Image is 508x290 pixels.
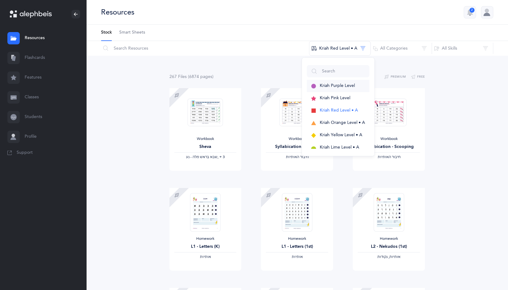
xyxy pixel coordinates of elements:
[307,104,369,117] button: Kriah Red Level • A
[17,150,33,156] span: Support
[464,6,476,18] button: 2
[307,92,369,104] button: Kriah Pink Level
[186,155,217,159] span: ‫שבא בראש מלה - נע‬
[371,98,407,126] img: Syllabication-Workbook-Level-1-EN_Red_Scooping_thumbnail_1741114434.png
[291,255,303,259] span: ‫אותיות‬
[411,73,425,81] button: Free
[200,255,211,259] span: ‫אותיות‬
[477,259,501,283] iframe: Drift Widget Chat Controller
[384,73,406,81] button: Premium
[307,154,369,166] button: Kriah Green Level • A
[188,98,223,126] img: Sheva-Workbook-Red_EN_thumbnail_1754012358.png
[174,137,237,141] div: Workbook
[320,108,358,113] span: Kriah Red Level • A
[320,83,355,88] span: Kriah Purple Level
[358,144,420,150] div: Syllabication - Scooping
[101,7,134,17] div: Resources
[174,243,237,250] div: L1 - Letters (K)
[210,74,212,79] span: s
[469,8,474,13] div: 2
[190,193,220,231] img: Homework_L1_Letters_R_EN_thumbnail_1731214661.png
[307,129,369,141] button: Kriah Yellow Level • A
[320,133,362,137] span: Kriah Yellow Level • A
[101,41,309,56] input: Search Resources
[320,120,365,125] span: Kriah Orange Level • A
[169,74,187,79] span: 267 File
[174,155,237,160] div: ‪, + 3‬
[370,41,432,56] button: All Categories
[358,137,420,141] div: Workbook
[286,155,308,159] span: ‫חיבור האותיות‬
[119,30,145,36] span: Smart Sheets
[307,117,369,129] button: Kriah Orange Level • A
[185,74,187,79] span: s
[266,243,328,250] div: L1 - Letters (1st)
[358,236,420,241] div: Homework
[358,243,420,250] div: L2 - Nekudos (1st)
[307,141,369,154] button: Kriah Lime Level • A
[432,41,493,56] button: All Skills
[320,145,359,150] span: Kriah Lime Level • A
[266,144,328,150] div: Syllabication - Houses
[377,155,400,159] span: ‫חיבור האותיות‬
[307,80,369,92] button: Kriah Purple Level
[307,65,369,77] input: Search
[266,236,328,241] div: Homework
[174,144,237,150] div: Sheva
[374,193,404,231] img: Homework_L2_Nekudos_R_EN_1_thumbnail_1731617499.png
[309,41,371,56] button: Kriah Red Level • A
[188,74,213,79] span: (6874 page )
[266,137,328,141] div: Workbook
[377,255,400,259] span: ‫אותיות, נקודות‬
[282,193,312,231] img: Homework_L1_Letters_O_Red_EN_thumbnail_1731215195.png
[174,236,237,241] div: Homework
[320,96,350,100] span: Kriah Pink Level
[279,98,315,126] img: Syllabication-Workbook-Level-1-EN_Red_Houses_thumbnail_1741114032.png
